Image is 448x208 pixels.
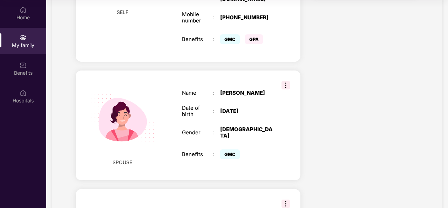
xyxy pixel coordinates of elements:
[82,78,163,159] img: svg+xml;base64,PHN2ZyB4bWxucz0iaHR0cDovL3d3dy53My5vcmcvMjAwMC9zdmciIHdpZHRoPSIyMjQiIGhlaWdodD0iMT...
[182,105,212,118] div: Date of birth
[113,159,132,166] span: SPOUSE
[220,126,273,139] div: [DEMOGRAPHIC_DATA]
[281,200,290,208] img: svg+xml;base64,PHN2ZyB3aWR0aD0iMzIiIGhlaWdodD0iMzIiIHZpZXdCb3g9IjAgMCAzMiAzMiIgZmlsbD0ibm9uZSIgeG...
[281,81,290,89] img: svg+xml;base64,PHN2ZyB3aWR0aD0iMzIiIGhlaWdodD0iMzIiIHZpZXdCb3g9IjAgMCAzMiAzMiIgZmlsbD0ibm9uZSIgeG...
[20,6,27,13] img: svg+xml;base64,PHN2ZyBpZD0iSG9tZSIgeG1sbnM9Imh0dHA6Ly93d3cudzMub3JnLzIwMDAvc3ZnIiB3aWR0aD0iMjAiIG...
[212,36,220,42] div: :
[182,129,212,136] div: Gender
[182,151,212,157] div: Benefits
[220,108,273,114] div: [DATE]
[220,14,273,21] div: [PHONE_NUMBER]
[182,36,212,42] div: Benefits
[220,149,240,159] span: GMC
[212,14,220,21] div: :
[20,62,27,69] img: svg+xml;base64,PHN2ZyBpZD0iQmVuZWZpdHMiIHhtbG5zPSJodHRwOi8vd3d3LnczLm9yZy8yMDAwL3N2ZyIgd2lkdGg9Ij...
[117,8,128,16] span: SELF
[212,151,220,157] div: :
[182,90,212,96] div: Name
[245,34,263,44] span: GPA
[220,90,273,96] div: [PERSON_NAME]
[212,90,220,96] div: :
[220,34,240,44] span: GMC
[212,129,220,136] div: :
[20,89,27,96] img: svg+xml;base64,PHN2ZyBpZD0iSG9zcGl0YWxzIiB4bWxucz0iaHR0cDovL3d3dy53My5vcmcvMjAwMC9zdmciIHdpZHRoPS...
[212,108,220,114] div: :
[20,34,27,41] img: svg+xml;base64,PHN2ZyB3aWR0aD0iMjAiIGhlaWdodD0iMjAiIHZpZXdCb3g9IjAgMCAyMCAyMCIgZmlsbD0ibm9uZSIgeG...
[182,11,212,24] div: Mobile number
